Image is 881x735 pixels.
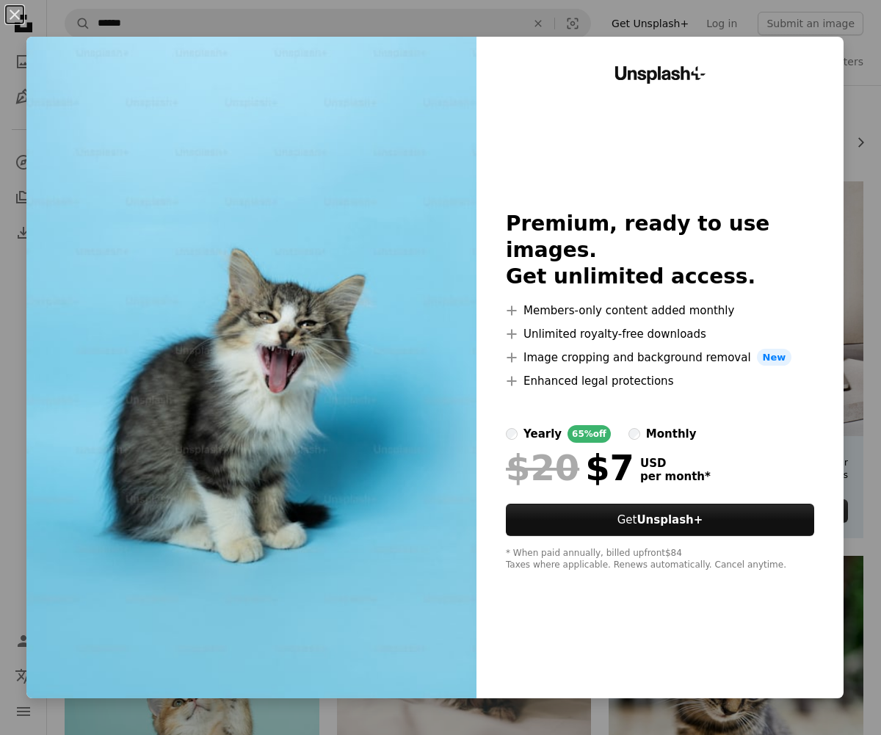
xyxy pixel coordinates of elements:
[628,428,640,440] input: monthly
[757,349,792,366] span: New
[506,372,814,390] li: Enhanced legal protections
[506,302,814,319] li: Members-only content added monthly
[506,548,814,571] div: * When paid annually, billed upfront $84 Taxes where applicable. Renews automatically. Cancel any...
[640,457,711,470] span: USD
[506,325,814,343] li: Unlimited royalty-free downloads
[506,449,579,487] span: $20
[506,211,814,290] h2: Premium, ready to use images. Get unlimited access.
[637,513,703,526] strong: Unsplash+
[640,470,711,483] span: per month *
[646,425,697,443] div: monthly
[523,425,562,443] div: yearly
[568,425,611,443] div: 65% off
[506,449,634,487] div: $7
[506,349,814,366] li: Image cropping and background removal
[506,504,814,536] button: GetUnsplash+
[506,428,518,440] input: yearly65%off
